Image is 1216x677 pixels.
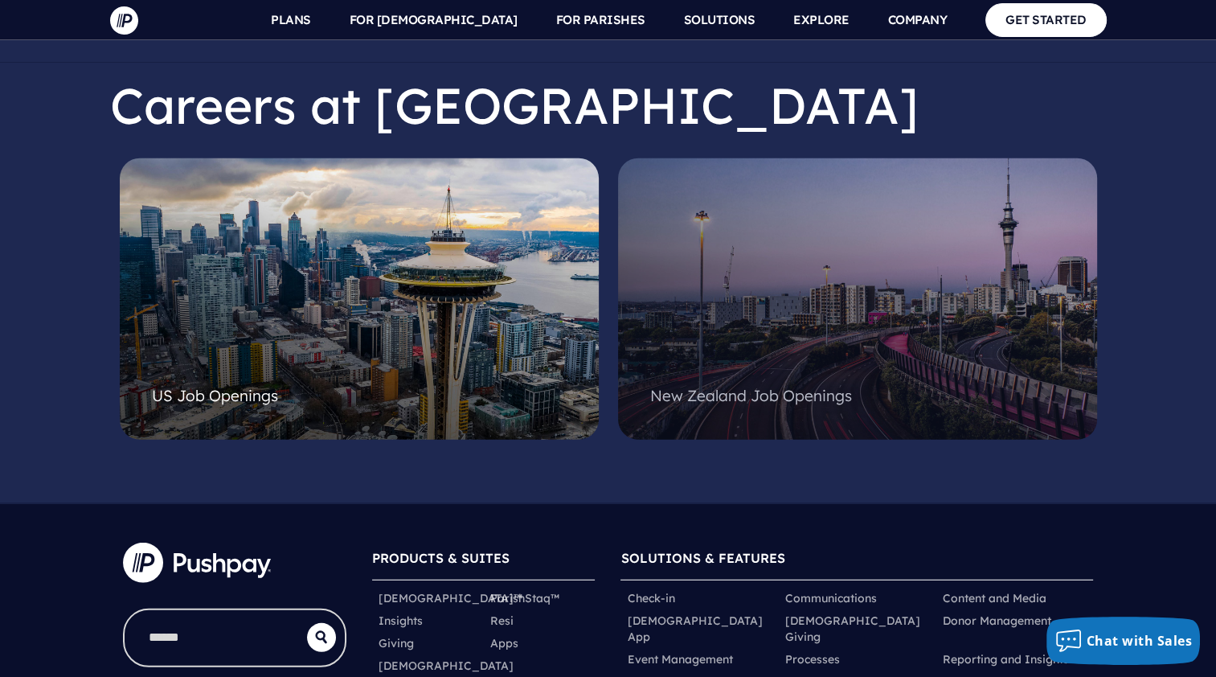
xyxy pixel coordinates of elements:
a: Insights [379,613,423,629]
span: Chat with Sales [1087,632,1193,650]
span: US Job Openings [152,386,278,405]
a: Communications [784,590,876,606]
h6: SOLUTIONS & FEATURES [620,543,1093,581]
a: Donor Management [942,613,1050,629]
a: ParishStaq™ [489,590,559,606]
a: Content and Media [942,590,1046,606]
a: Apps [489,635,518,651]
a: [DEMOGRAPHIC_DATA] App [627,613,772,645]
span: New Zealand Job Openings [650,386,852,405]
button: Chat with Sales [1046,617,1201,665]
a: [DEMOGRAPHIC_DATA] Giving [784,613,929,645]
a: New Zealand Job Openings [618,158,1097,440]
a: US Job Openings [120,158,599,440]
a: Processes [784,651,839,667]
a: Event Management [627,651,732,667]
a: Resi [489,613,513,629]
a: Reporting and Insights [942,651,1068,667]
h6: PRODUCTS & SUITES [372,543,596,581]
a: Giving [379,635,414,651]
a: Check-in [627,590,674,606]
a: [DEMOGRAPHIC_DATA]™ [379,590,522,606]
h2: Careers at [GEOGRAPHIC_DATA] [110,63,1107,148]
a: GET STARTED [985,3,1107,36]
